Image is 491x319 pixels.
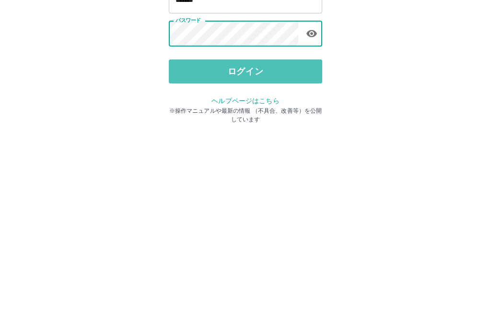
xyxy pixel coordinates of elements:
button: ログイン [169,166,322,190]
a: ヘルプページはこちら [211,203,279,211]
label: パスワード [175,123,201,130]
h2: ログイン [214,60,277,79]
p: ※操作マニュアルや最新の情報 （不具合、改善等）を公開しています [169,213,322,230]
label: 社員番号 [175,90,196,97]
